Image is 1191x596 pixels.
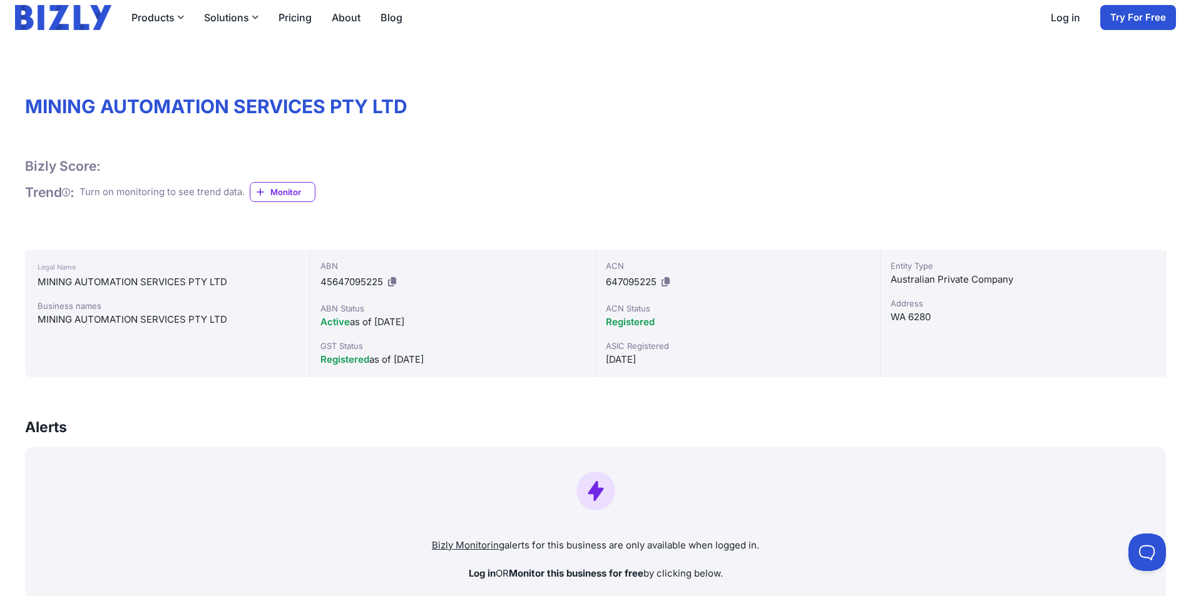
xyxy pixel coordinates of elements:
span: Registered [606,316,655,328]
div: as of [DATE] [320,352,585,367]
a: About [332,10,360,25]
a: Log in [1051,10,1080,25]
div: Address [891,297,1155,310]
div: Business names [38,300,297,312]
div: Australian Private Company [891,272,1155,287]
div: as of [DATE] [320,315,585,330]
span: Monitor [270,186,315,198]
h1: MINING AUTOMATION SERVICES PTY LTD [25,95,1166,118]
button: Solutions [204,10,258,25]
div: Legal Name [38,260,297,275]
a: Bizly Monitoring [432,539,504,551]
div: Entity Type [891,260,1155,272]
div: ABN [320,260,585,272]
div: WA 6280 [891,310,1155,325]
a: Try For Free [1100,5,1176,30]
div: MINING AUTOMATION SERVICES PTY LTD [38,312,297,327]
span: Registered [320,353,369,365]
strong: Monitor this business for free [509,567,643,579]
div: GST Status [320,340,585,352]
strong: Log in [469,567,496,579]
span: 45647095225 [320,276,383,288]
h1: Trend : [25,184,74,201]
div: [DATE] [606,352,871,367]
div: ACN [606,260,871,272]
div: Turn on monitoring to see trend data. [79,185,245,200]
p: alerts for this business are only available when logged in. [35,538,1156,553]
a: Blog [381,10,402,25]
iframe: Toggle Customer Support [1128,533,1166,571]
h1: Bizly Score: [25,158,101,174]
button: Products [131,10,184,25]
a: Monitor [250,182,315,202]
div: ABN Status [320,302,585,315]
div: ACN Status [606,302,871,315]
p: OR by clicking below. [35,567,1156,581]
span: 647095225 [606,276,657,288]
span: Active [320,316,350,328]
h3: Alerts [25,417,67,437]
div: MINING AUTOMATION SERVICES PTY LTD [38,275,297,290]
a: Pricing [279,10,312,25]
div: ASIC Registered [606,340,871,352]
